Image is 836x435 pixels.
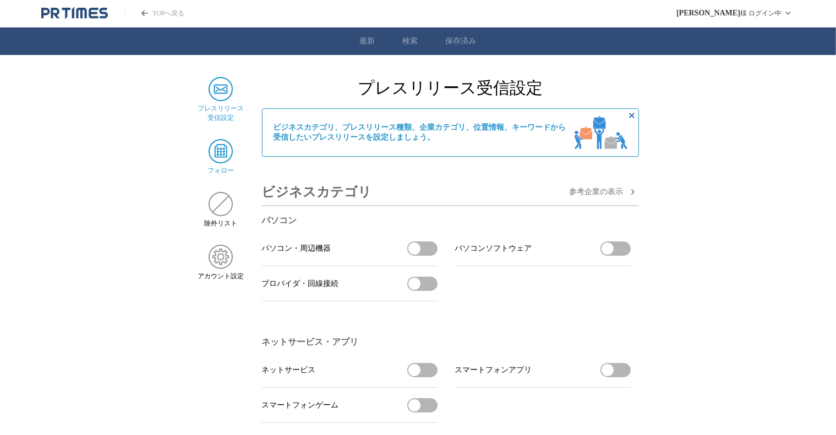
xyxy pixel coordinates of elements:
[262,179,372,205] h3: ビジネスカテゴリ
[124,9,184,18] a: PR TIMESのトップページはこちら
[198,192,244,228] a: 除外リスト除外リスト
[262,279,339,289] span: プロバイダ・回線接続
[262,244,331,254] span: パソコン・周辺機器
[403,36,418,46] a: 検索
[198,77,244,123] a: プレスリリース 受信設定プレスリリース 受信設定
[198,272,244,281] span: アカウント設定
[455,365,532,375] span: スマートフォンアプリ
[570,185,639,199] button: 参考企業の表示
[198,104,244,123] span: プレスリリース 受信設定
[209,192,233,216] img: 除外リスト
[273,123,566,142] span: ビジネスカテゴリ、プレスリリース種類、企業カテゴリ、位置情報、キーワードから 受信したいプレスリリースを設定しましょう。
[207,166,234,175] span: フォロー
[455,244,532,254] span: パソコンソフトウェア
[676,9,740,18] span: [PERSON_NAME]
[262,337,631,348] h3: ネットサービス・アプリ
[570,187,624,197] span: 参考企業の 表示
[625,109,638,122] button: 非表示にする
[198,245,244,281] a: アカウント設定アカウント設定
[198,139,244,175] a: フォローフォロー
[262,77,639,100] h2: プレスリリース受信設定
[209,139,233,163] img: フォロー
[262,365,316,375] span: ネットサービス
[204,219,237,228] span: 除外リスト
[41,7,108,20] a: PR TIMESのトップページはこちら
[446,36,477,46] a: 保存済み
[262,400,339,410] span: スマートフォンゲーム
[360,36,375,46] a: 最新
[209,245,233,269] img: アカウント設定
[262,215,631,227] h3: パソコン
[209,77,233,101] img: プレスリリース 受信設定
